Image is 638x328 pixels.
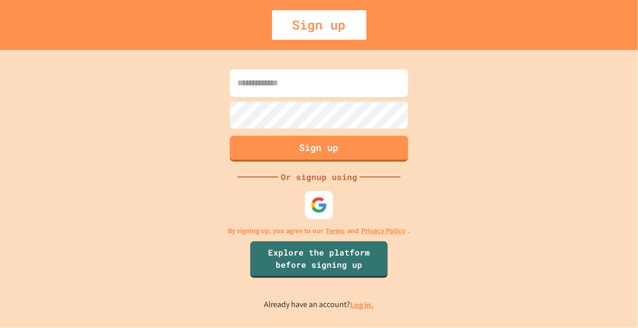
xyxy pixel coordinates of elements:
div: Or signup using [278,171,360,183]
button: Sign up [230,136,408,162]
div: Sign up [272,10,366,40]
img: google-icon.svg [311,197,328,214]
a: Privacy Policy [362,225,406,236]
a: Explore the platform before signing up [250,241,388,278]
a: Log in. [351,299,374,310]
p: By signing up, you agree to our and . [228,225,410,236]
p: Already have an account? [264,298,374,311]
a: Terms [326,225,345,236]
